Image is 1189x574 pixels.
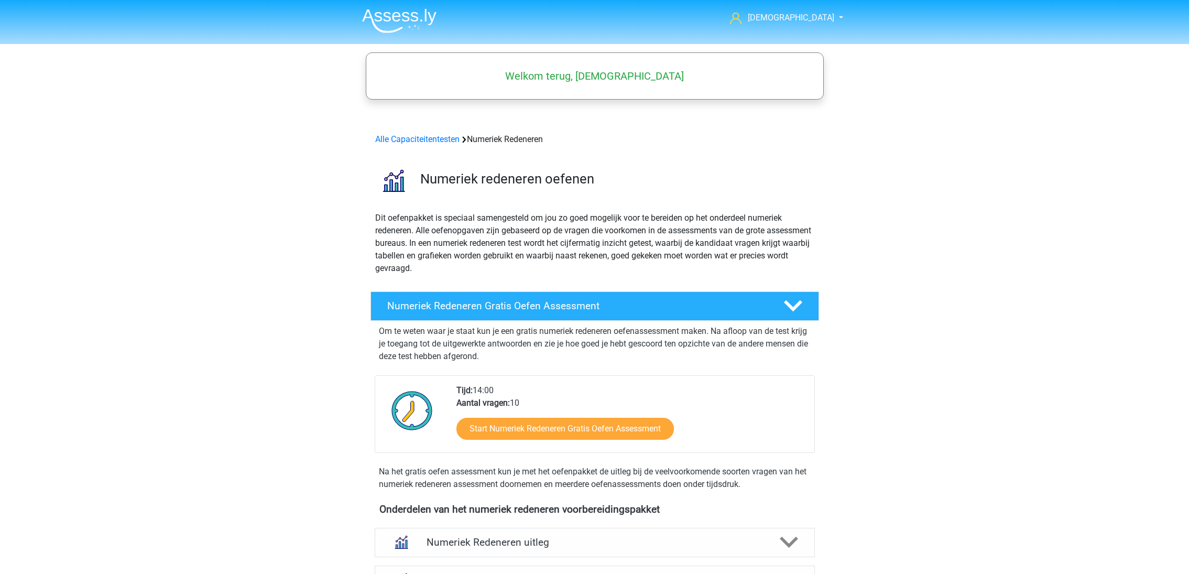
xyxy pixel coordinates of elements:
[456,418,674,440] a: Start Numeriek Redeneren Gratis Oefen Assessment
[427,536,763,548] h4: Numeriek Redeneren uitleg
[370,528,819,557] a: uitleg Numeriek Redeneren uitleg
[375,212,814,275] p: Dit oefenpakket is speciaal samengesteld om jou zo goed mogelijk voor te bereiden op het onderdee...
[456,398,510,408] b: Aantal vragen:
[726,12,835,24] a: [DEMOGRAPHIC_DATA]
[379,325,811,363] p: Om te weten waar je staat kun je een gratis numeriek redeneren oefenassessment maken. Na afloop v...
[379,503,810,515] h4: Onderdelen van het numeriek redeneren voorbereidingspakket
[371,158,416,203] img: numeriek redeneren
[371,133,819,146] div: Numeriek Redeneren
[371,70,819,82] h5: Welkom terug, [DEMOGRAPHIC_DATA]
[386,384,439,437] img: Klok
[387,300,767,312] h4: Numeriek Redeneren Gratis Oefen Assessment
[375,465,815,491] div: Na het gratis oefen assessment kun je met het oefenpakket de uitleg bij de veelvoorkomende soorte...
[375,134,460,144] a: Alle Capaciteitentesten
[366,291,823,321] a: Numeriek Redeneren Gratis Oefen Assessment
[388,529,414,556] img: numeriek redeneren uitleg
[748,13,834,23] span: [DEMOGRAPHIC_DATA]
[420,171,811,187] h3: Numeriek redeneren oefenen
[362,8,437,33] img: Assessly
[456,385,473,395] b: Tijd:
[449,384,814,452] div: 14:00 10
